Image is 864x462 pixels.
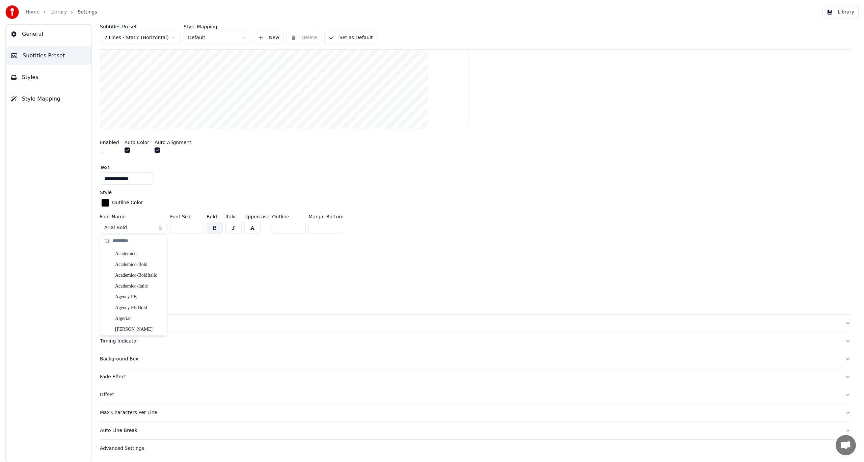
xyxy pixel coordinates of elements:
a: Library [50,9,67,16]
div: Fade Effect [100,374,840,380]
div: Outline Color [112,199,143,206]
button: Set as Default [324,32,377,44]
button: Outline Color [100,197,144,208]
div: Background Box [100,356,840,362]
button: Style Mapping [6,89,91,108]
label: Italic [225,214,242,219]
div: Max Characters Per Line [100,409,840,416]
label: Style Mapping [184,24,251,29]
button: New [254,32,284,44]
div: Agency FB [115,294,163,300]
div: Agency FB Bold [115,304,163,311]
div: [PERSON_NAME] [115,326,163,333]
button: Styles [6,68,91,87]
button: General [6,25,91,44]
label: Margin Bottom [308,214,344,219]
div: Auto Line Break [100,427,840,434]
div: Algerian [115,315,163,322]
div: Academico-Italic [115,283,163,290]
label: Auto Color [125,140,150,145]
div: Advanced Settings [100,445,840,452]
button: Max Characters Per Line [100,404,850,422]
a: 채팅 열기 [836,435,856,455]
label: Font Size [170,214,204,219]
button: Fade Effect [100,368,850,386]
span: Styles [22,73,38,81]
button: Timing Indicator [100,332,850,350]
label: Auto Alignment [155,140,191,145]
span: Arial Bold [104,224,127,231]
div: Academico [115,250,163,257]
label: Style [100,190,112,195]
div: Academico-Bold [115,261,163,268]
label: Uppercase [244,214,269,219]
img: youka [5,5,19,19]
label: Bold [207,214,223,219]
button: Library [822,6,859,18]
label: Subtitles Preset [100,24,181,29]
button: Silent Gap Countdown [100,315,850,332]
button: Offset [100,386,850,404]
span: Settings [78,9,97,16]
span: Style Mapping [22,95,60,103]
button: Subtitles Preset [6,46,91,65]
label: Enabled [100,140,119,145]
div: Offset [100,391,840,398]
div: Timing Indicator [100,338,840,345]
div: Academico-BoldItalic [115,272,163,279]
label: Text [100,165,109,170]
span: General [22,30,43,38]
button: Auto Line Break [100,422,850,439]
nav: breadcrumb [26,9,97,16]
button: Background Box [100,350,850,368]
span: Subtitles Preset [23,52,65,60]
button: Advanced Settings [100,440,850,457]
a: Home [26,9,39,16]
div: Silent Gap Countdown [100,320,840,327]
label: Outline [272,214,306,219]
label: Font Name [100,214,167,219]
